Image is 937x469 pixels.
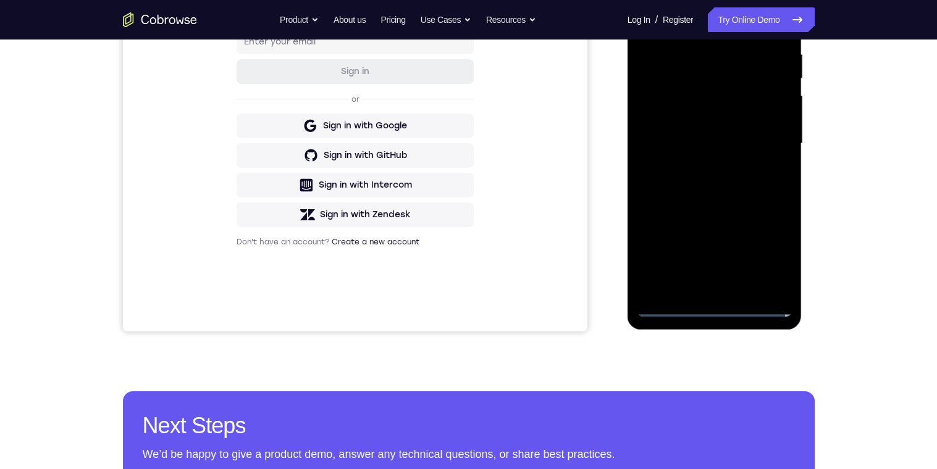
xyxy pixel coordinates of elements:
[628,7,650,32] a: Log In
[114,225,351,250] button: Sign in with GitHub
[201,231,284,244] div: Sign in with GitHub
[200,202,284,214] div: Sign in with Google
[380,7,405,32] a: Pricing
[209,320,296,328] a: Create a new account
[197,291,288,303] div: Sign in with Zendesk
[114,319,351,329] p: Don't have an account?
[143,446,795,463] p: We’d be happy to give a product demo, answer any technical questions, or share best practices.
[114,196,351,220] button: Sign in with Google
[708,7,814,32] a: Try Online Demo
[663,7,693,32] a: Register
[280,7,319,32] button: Product
[334,7,366,32] a: About us
[196,261,289,273] div: Sign in with Intercom
[486,7,536,32] button: Resources
[655,12,658,27] span: /
[143,411,795,441] h2: Next Steps
[226,176,239,186] p: or
[123,12,197,27] a: Go to the home page
[114,255,351,280] button: Sign in with Intercom
[114,284,351,309] button: Sign in with Zendesk
[421,7,471,32] button: Use Cases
